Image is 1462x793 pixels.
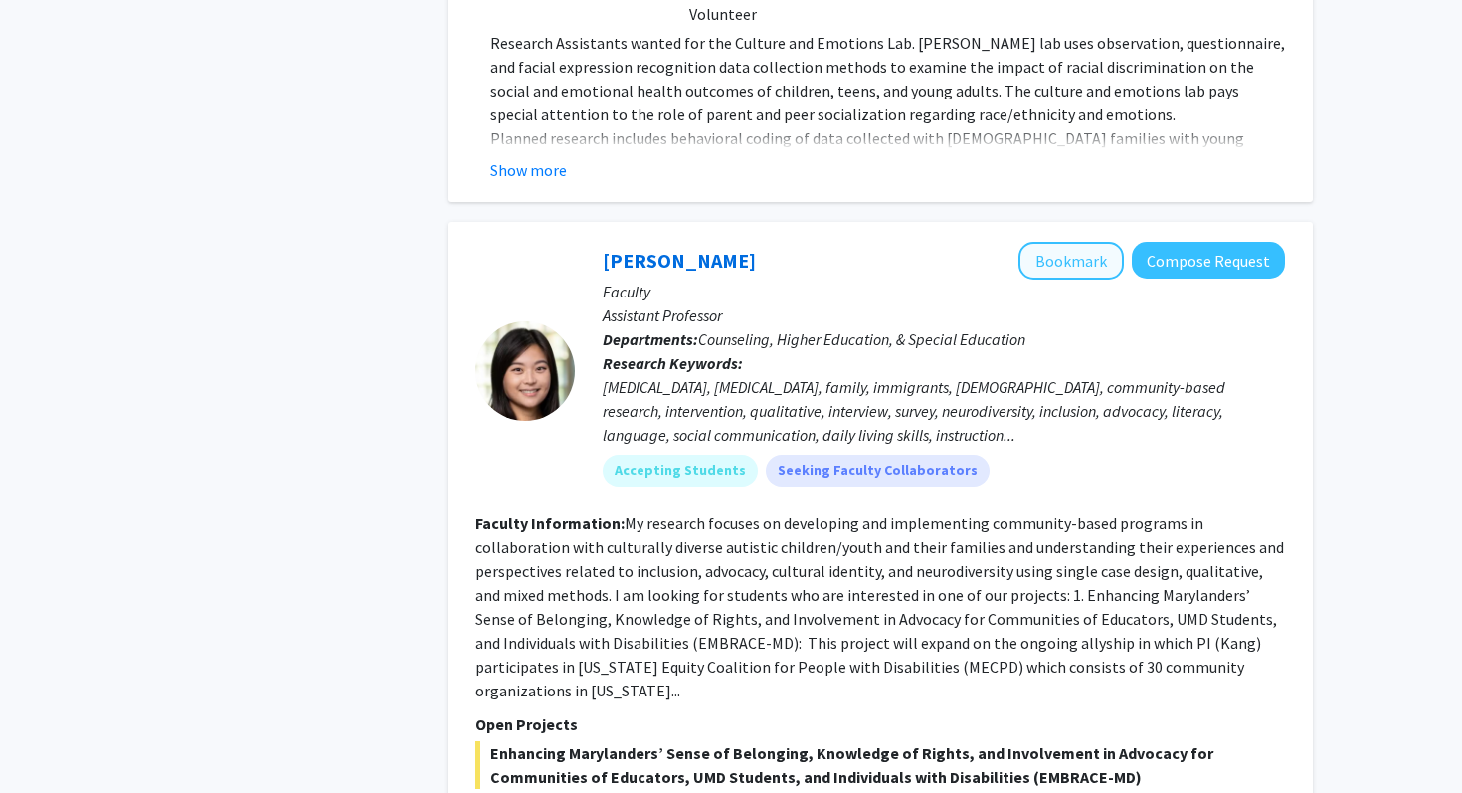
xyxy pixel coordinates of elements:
[603,329,698,349] b: Departments:
[603,280,1285,303] p: Faculty
[766,455,990,487] mat-chip: Seeking Faculty Collaborators
[603,248,756,273] a: [PERSON_NAME]
[603,353,743,373] b: Research Keywords:
[475,712,1285,736] p: Open Projects
[475,513,625,533] b: Faculty Information:
[475,741,1285,789] span: Enhancing Marylanders’ Sense of Belonging, Knowledge of Rights, and Involvement in Advocacy for C...
[490,126,1285,246] p: Planned research includes behavioral coding of data collected with [DEMOGRAPHIC_DATA] families wi...
[475,513,1284,700] fg-read-more: My research focuses on developing and implementing community-based programs in collaboration with...
[1132,242,1285,279] button: Compose Request to Veronica Kang
[1018,242,1124,280] button: Add Veronica Kang to Bookmarks
[698,329,1025,349] span: Counseling, Higher Education, & Special Education
[490,158,567,182] button: Show more
[603,375,1285,447] div: [MEDICAL_DATA], [MEDICAL_DATA], family, immigrants, [DEMOGRAPHIC_DATA], community-based research,...
[490,31,1285,126] p: Research Assistants wanted for the Culture and Emotions Lab. [PERSON_NAME] lab uses observation, ...
[15,703,85,778] iframe: Chat
[603,455,758,487] mat-chip: Accepting Students
[603,303,1285,327] p: Assistant Professor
